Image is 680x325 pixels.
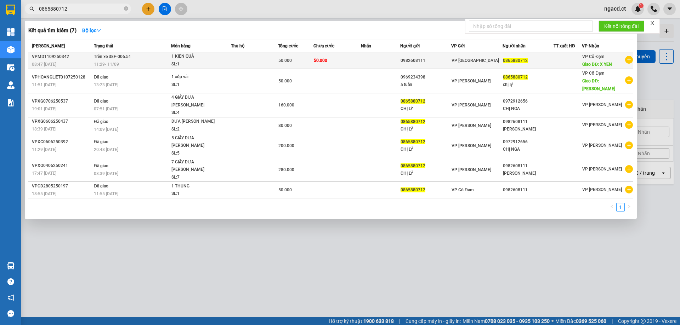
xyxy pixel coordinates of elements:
[582,54,604,59] span: VP Cổ Đạm
[625,203,633,211] button: right
[401,126,451,133] div: CHỊ LÝ
[608,203,616,211] button: left
[401,163,425,168] span: 0865880712
[94,139,108,144] span: Đã giao
[582,167,622,172] span: VP [PERSON_NAME]
[32,43,65,48] span: [PERSON_NAME]
[171,150,225,157] div: SL: 5
[452,79,491,83] span: VP [PERSON_NAME]
[503,105,554,112] div: CHỊ NGA
[401,105,451,112] div: CHỊ LÝ
[401,119,425,124] span: 0865880712
[278,143,294,148] span: 200.000
[94,54,131,59] span: Trên xe 38F-006.51
[610,204,614,209] span: left
[503,81,554,88] div: chị lý
[503,126,554,133] div: [PERSON_NAME]
[401,139,425,144] span: 0865880712
[503,186,554,194] div: 0982608111
[231,43,244,48] span: Thu hộ
[582,43,599,48] span: VP Nhận
[94,106,118,111] span: 07:51 [DATE]
[625,76,633,84] span: plus-circle
[650,21,655,25] span: close
[401,170,451,177] div: CHỊ LÝ
[401,99,425,104] span: 0865880712
[171,43,191,48] span: Món hàng
[616,203,625,211] li: 1
[503,58,528,63] span: 0865880712
[452,187,474,192] span: VP Cổ Đạm
[7,294,14,301] span: notification
[32,62,56,67] span: 08:47 [DATE]
[76,25,107,36] button: Bộ lọcdown
[503,75,528,80] span: 0865880712
[401,187,425,192] span: 0865880712
[503,146,554,153] div: CHỊ NGA
[171,53,225,60] div: 1 KIEN QUẢ
[94,184,108,188] span: Đã giao
[124,6,128,11] span: close-circle
[171,190,225,198] div: SL: 1
[625,165,633,173] span: plus-circle
[401,57,451,64] div: 0982608111
[278,43,298,48] span: Tổng cước
[94,163,108,168] span: Đã giao
[96,28,101,33] span: down
[503,138,554,146] div: 0972912656
[625,56,633,64] span: plus-circle
[32,127,56,132] span: 18:39 [DATE]
[94,43,113,48] span: Trạng thái
[625,186,633,193] span: plus-circle
[32,171,56,176] span: 17:47 [DATE]
[278,123,292,128] span: 80.000
[7,310,14,317] span: message
[625,101,633,109] span: plus-circle
[32,191,56,196] span: 18:55 [DATE]
[171,94,225,109] div: 4 GIÂY DƯA [PERSON_NAME]
[94,119,108,124] span: Đã giao
[32,147,56,152] span: 11:29 [DATE]
[617,203,624,211] a: 1
[32,162,92,169] div: VPXG0406250241
[401,81,451,88] div: a tuấn
[604,22,639,30] span: Kết nối tổng đài
[608,203,616,211] li: Previous Page
[452,123,491,128] span: VP [PERSON_NAME]
[94,75,108,80] span: Đã giao
[32,82,56,87] span: 11:51 [DATE]
[503,98,554,105] div: 0972912656
[29,6,34,11] span: search
[94,62,119,67] span: 11:29 - 11/09
[582,187,622,192] span: VP [PERSON_NAME]
[451,43,465,48] span: VP Gửi
[503,162,554,170] div: 0982608111
[361,43,371,48] span: Nhãn
[503,118,554,126] div: 0982608111
[171,118,225,126] div: DƯA [PERSON_NAME]
[582,62,612,67] span: Giao DĐ: X YEN
[627,204,631,209] span: right
[452,58,499,63] span: VP [GEOGRAPHIC_DATA]
[278,187,292,192] span: 50.000
[171,81,225,89] div: SL: 1
[94,191,118,196] span: 11:55 [DATE]
[124,6,128,12] span: close-circle
[32,106,56,111] span: 19:01 [DATE]
[452,103,491,108] span: VP [PERSON_NAME]
[94,171,118,176] span: 08:39 [DATE]
[171,158,225,174] div: 7 GIÂY DƯA [PERSON_NAME]
[171,109,225,117] div: SL: 4
[171,174,225,181] div: SL: 7
[7,64,15,71] img: warehouse-icon
[171,73,225,81] div: 1 xốp vải
[6,5,15,15] img: logo-vxr
[278,103,294,108] span: 160.000
[39,5,123,13] input: Tìm tên, số ĐT hoặc mã đơn
[278,79,292,83] span: 50.000
[554,43,575,48] span: TT xuất HĐ
[582,122,622,127] span: VP [PERSON_NAME]
[503,43,526,48] span: Người nhận
[7,46,15,53] img: warehouse-icon
[469,21,593,32] input: Nhập số tổng đài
